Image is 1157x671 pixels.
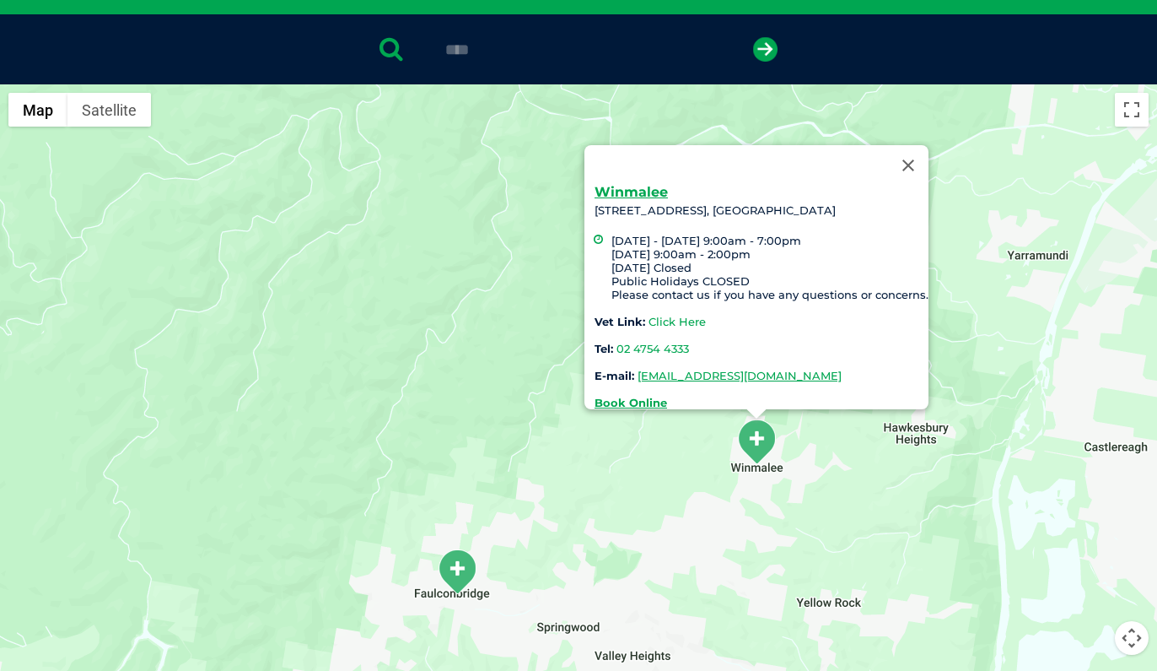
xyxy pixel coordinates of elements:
[595,396,667,409] a: Book Online
[595,315,645,328] strong: Vet Link:
[8,93,67,127] button: Show street map
[611,234,928,301] li: [DATE] - [DATE] 9:00am - 7:00pm [DATE] 9:00am - 2:00pm [DATE] Closed Public Holidays CLOSED Pleas...
[888,145,928,186] button: Close
[1115,621,1149,655] button: Map camera controls
[436,549,478,595] div: Faulconbridge
[648,315,706,328] a: Click Here
[616,342,689,355] a: 02 4754 4333
[595,184,668,200] a: Winmalee
[1115,93,1149,127] button: Toggle fullscreen view
[595,186,928,409] div: [STREET_ADDRESS], [GEOGRAPHIC_DATA]
[595,369,634,382] strong: E-mail:
[67,93,151,127] button: Show satellite imagery
[735,419,778,465] div: Winmalee
[638,369,842,382] a: [EMAIL_ADDRESS][DOMAIN_NAME]
[595,342,613,355] strong: Tel:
